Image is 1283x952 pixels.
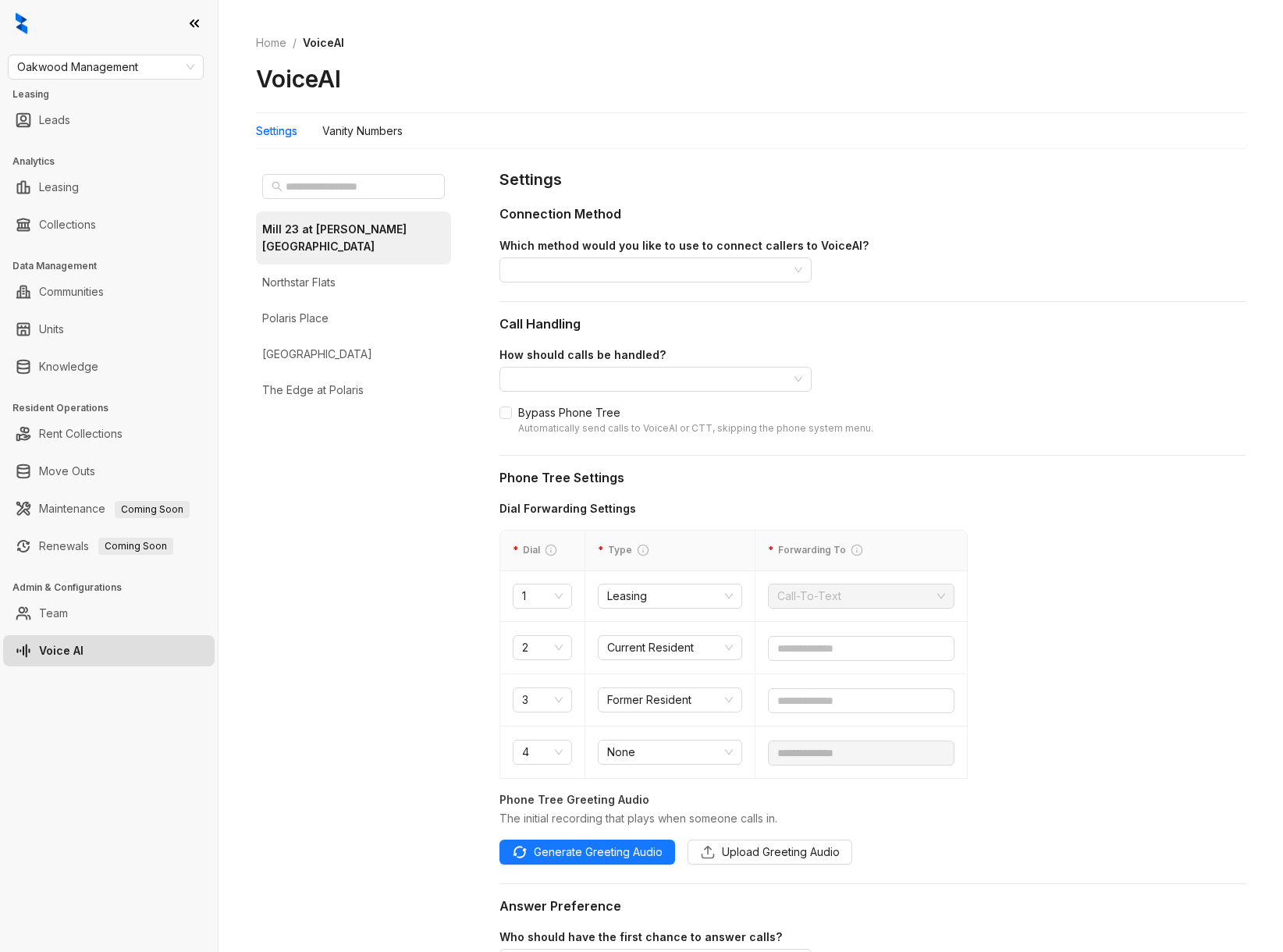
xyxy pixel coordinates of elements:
[499,314,1246,334] div: Call Handling
[499,168,1246,192] div: Settings
[522,741,563,764] span: 4
[39,209,96,240] a: Collections
[499,840,675,865] button: Generate Greeting Audio
[607,584,733,608] span: Leasing
[39,105,70,136] a: Leads
[3,598,215,629] li: Team
[607,636,733,659] span: Current Resident
[39,276,104,307] a: Communities
[499,810,1246,827] div: The initial recording that plays when someone calls in.
[39,351,98,382] a: Knowledge
[262,274,336,291] div: Northstar Flats
[39,531,173,562] a: RenewalsComing Soon
[39,635,84,666] a: Voice AI
[3,351,215,382] li: Knowledge
[17,55,194,79] span: Oakwood Management
[98,538,173,555] span: Coming Soon
[39,418,123,449] a: Rent Collections
[499,929,1246,946] div: Who should have the first chance to answer calls?
[262,221,445,255] div: Mill 23 at [PERSON_NAME][GEOGRAPHIC_DATA]
[777,584,945,608] span: Call-To-Text
[39,314,64,345] a: Units
[12,581,218,595] h3: Admin & Configurations
[3,105,215,136] li: Leads
[3,635,215,666] li: Voice AI
[115,501,190,518] span: Coming Soon
[16,12,27,34] img: logo
[688,840,852,865] button: Upload Greeting Audio
[3,276,215,307] li: Communities
[522,636,563,659] span: 2
[512,404,880,436] span: Bypass Phone Tree
[499,500,968,517] div: Dial Forwarding Settings
[499,897,1246,916] div: Answer Preference
[253,34,290,52] a: Home
[12,259,218,273] h3: Data Management
[39,456,95,487] a: Move Outs
[262,346,372,363] div: [GEOGRAPHIC_DATA]
[499,237,1246,254] div: Which method would you like to use to connect callers to VoiceAI?
[3,209,215,240] li: Collections
[518,421,873,436] div: Automatically send calls to VoiceAI or CTT, skipping the phone system menu.
[499,468,1246,488] div: Phone Tree Settings
[3,314,215,345] li: Units
[499,791,1246,808] div: Phone Tree Greeting Audio
[607,688,733,712] span: Former Resident
[322,123,403,140] div: Vanity Numbers
[39,172,79,203] a: Leasing
[303,36,344,49] span: VoiceAI
[722,844,840,861] span: Upload Greeting Audio
[272,181,283,192] span: search
[607,741,733,764] span: None
[262,310,329,327] div: Polaris Place
[3,456,215,487] li: Move Outs
[39,598,68,629] a: Team
[3,493,215,524] li: Maintenance
[768,543,954,558] div: Forwarding To
[12,155,218,169] h3: Analytics
[293,34,297,52] li: /
[522,584,563,608] span: 1
[534,844,663,861] span: Generate Greeting Audio
[12,401,218,415] h3: Resident Operations
[262,382,364,399] div: The Edge at Polaris
[3,418,215,449] li: Rent Collections
[256,123,297,140] div: Settings
[499,204,1246,224] div: Connection Method
[513,543,572,558] div: Dial
[598,543,742,558] div: Type
[12,87,218,101] h3: Leasing
[522,688,563,712] span: 3
[499,346,1246,364] div: How should calls be handled?
[3,531,215,562] li: Renewals
[256,64,341,94] h2: VoiceAI
[3,172,215,203] li: Leasing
